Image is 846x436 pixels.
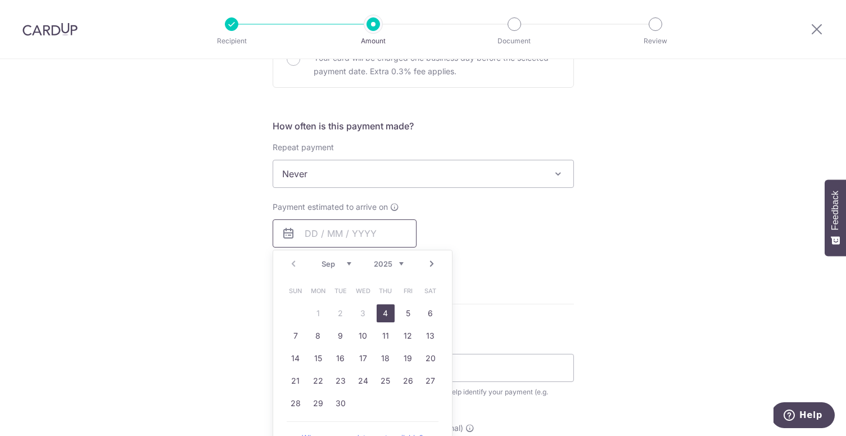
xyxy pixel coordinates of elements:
[273,119,574,133] h5: How often is this payment made?
[273,201,388,213] span: Payment estimated to arrive on
[830,191,840,230] span: Feedback
[309,394,327,412] a: 29
[332,349,350,367] a: 16
[314,51,560,78] p: Your card will be charged one business day before the selected payment date. Extra 0.3% fee applies.
[332,282,350,300] span: Tuesday
[377,327,395,345] a: 11
[287,349,305,367] a: 14
[309,349,327,367] a: 15
[377,304,395,322] a: 4
[332,327,350,345] a: 9
[354,282,372,300] span: Wednesday
[377,349,395,367] a: 18
[332,372,350,390] a: 23
[773,402,835,430] iframe: Opens a widget where you can find more information
[354,372,372,390] a: 24
[425,257,438,271] a: Next
[273,160,573,187] span: Never
[332,35,415,47] p: Amount
[273,219,417,248] input: DD / MM / YYYY
[825,179,846,256] button: Feedback - Show survey
[399,372,417,390] a: 26
[422,349,440,367] a: 20
[354,349,372,367] a: 17
[287,372,305,390] a: 21
[287,282,305,300] span: Sunday
[399,304,417,322] a: 5
[377,282,395,300] span: Thursday
[422,327,440,345] a: 13
[399,349,417,367] a: 19
[22,23,78,36] img: CardUp
[190,35,273,47] p: Recipient
[287,394,305,412] a: 28
[399,327,417,345] a: 12
[354,327,372,345] a: 10
[422,304,440,322] a: 6
[377,372,395,390] a: 25
[309,372,327,390] a: 22
[332,394,350,412] a: 30
[309,327,327,345] a: 8
[309,282,327,300] span: Monday
[273,142,334,153] label: Repeat payment
[399,282,417,300] span: Friday
[287,327,305,345] a: 7
[614,35,697,47] p: Review
[473,35,556,47] p: Document
[422,372,440,390] a: 27
[422,282,440,300] span: Saturday
[273,160,574,188] span: Never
